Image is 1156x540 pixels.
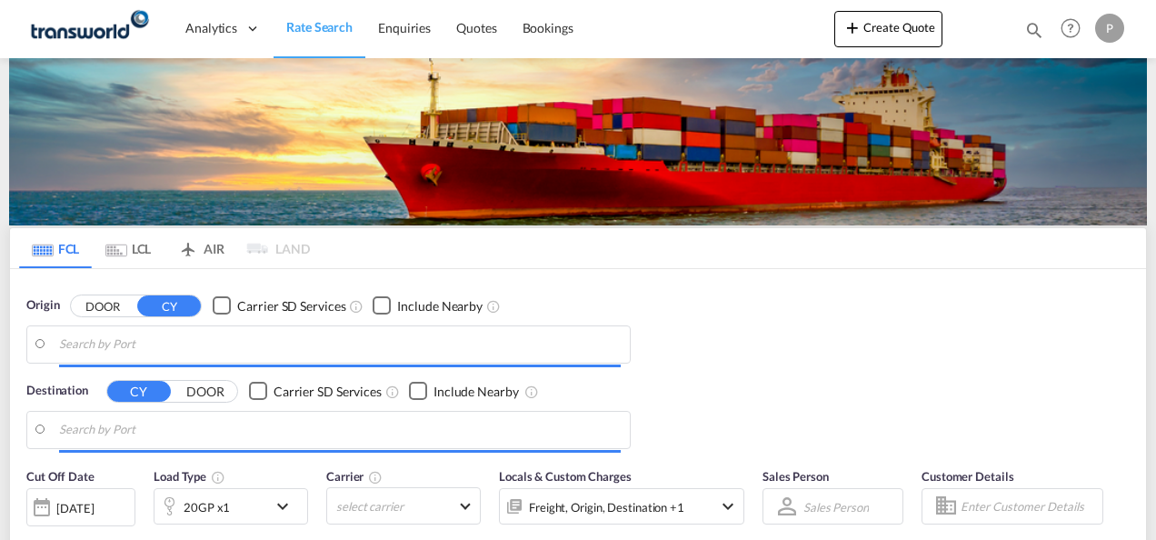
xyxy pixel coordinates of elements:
[92,228,164,268] md-tab-item: LCL
[27,8,150,49] img: f753ae806dec11f0841701cdfdf085c0.png
[9,58,1147,225] img: LCL+%26+FCL+BACKGROUND.png
[524,385,539,399] md-icon: Unchecked: Ignores neighbouring ports when fetching rates.Checked : Includes neighbouring ports w...
[174,381,237,402] button: DOOR
[154,469,225,484] span: Load Type
[237,297,345,315] div: Carrier SD Services
[717,495,739,517] md-icon: icon-chevron-down
[349,299,364,314] md-icon: Unchecked: Search for CY (Container Yard) services for all selected carriers.Checked : Search for...
[272,495,303,517] md-icon: icon-chevron-down
[274,383,382,401] div: Carrier SD Services
[523,20,573,35] span: Bookings
[762,469,829,484] span: Sales Person
[184,495,230,520] div: 20GP x1
[211,470,225,485] md-icon: icon-information-outline
[1095,14,1124,43] div: P
[154,488,308,525] div: 20GP x1icon-chevron-down
[185,19,237,37] span: Analytics
[19,228,92,268] md-tab-item: FCL
[499,469,632,484] span: Locals & Custom Charges
[385,385,400,399] md-icon: Unchecked: Search for CY (Container Yard) services for all selected carriers.Checked : Search for...
[1055,13,1086,44] span: Help
[59,331,621,358] input: Search by Port
[397,297,483,315] div: Include Nearby
[177,238,199,252] md-icon: icon-airplane
[373,296,483,315] md-checkbox: Checkbox No Ink
[368,470,383,485] md-icon: The selected Trucker/Carrierwill be displayed in the rate results If the rates are from another f...
[286,19,353,35] span: Rate Search
[961,493,1097,520] input: Enter Customer Details
[1055,13,1095,45] div: Help
[409,382,519,401] md-checkbox: Checkbox No Ink
[834,11,942,47] button: icon-plus 400-fgCreate Quote
[56,500,94,516] div: [DATE]
[326,469,383,484] span: Carrier
[71,295,135,316] button: DOOR
[26,382,88,400] span: Destination
[164,228,237,268] md-tab-item: AIR
[486,299,501,314] md-icon: Unchecked: Ignores neighbouring ports when fetching rates.Checked : Includes neighbouring ports w...
[249,382,382,401] md-checkbox: Checkbox No Ink
[1024,20,1044,47] div: icon-magnify
[107,381,171,402] button: CY
[529,495,684,520] div: Freight Origin Destination Factory Stuffing
[456,20,496,35] span: Quotes
[26,296,59,315] span: Origin
[213,296,345,315] md-checkbox: Checkbox No Ink
[26,469,95,484] span: Cut Off Date
[922,469,1013,484] span: Customer Details
[433,383,519,401] div: Include Nearby
[137,295,201,316] button: CY
[499,488,744,525] div: Freight Origin Destination Factory Stuffingicon-chevron-down
[802,494,871,520] md-select: Sales Person
[26,488,135,526] div: [DATE]
[1024,20,1044,40] md-icon: icon-magnify
[59,416,621,444] input: Search by Port
[842,16,863,38] md-icon: icon-plus 400-fg
[19,228,310,268] md-pagination-wrapper: Use the left and right arrow keys to navigate between tabs
[378,20,431,35] span: Enquiries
